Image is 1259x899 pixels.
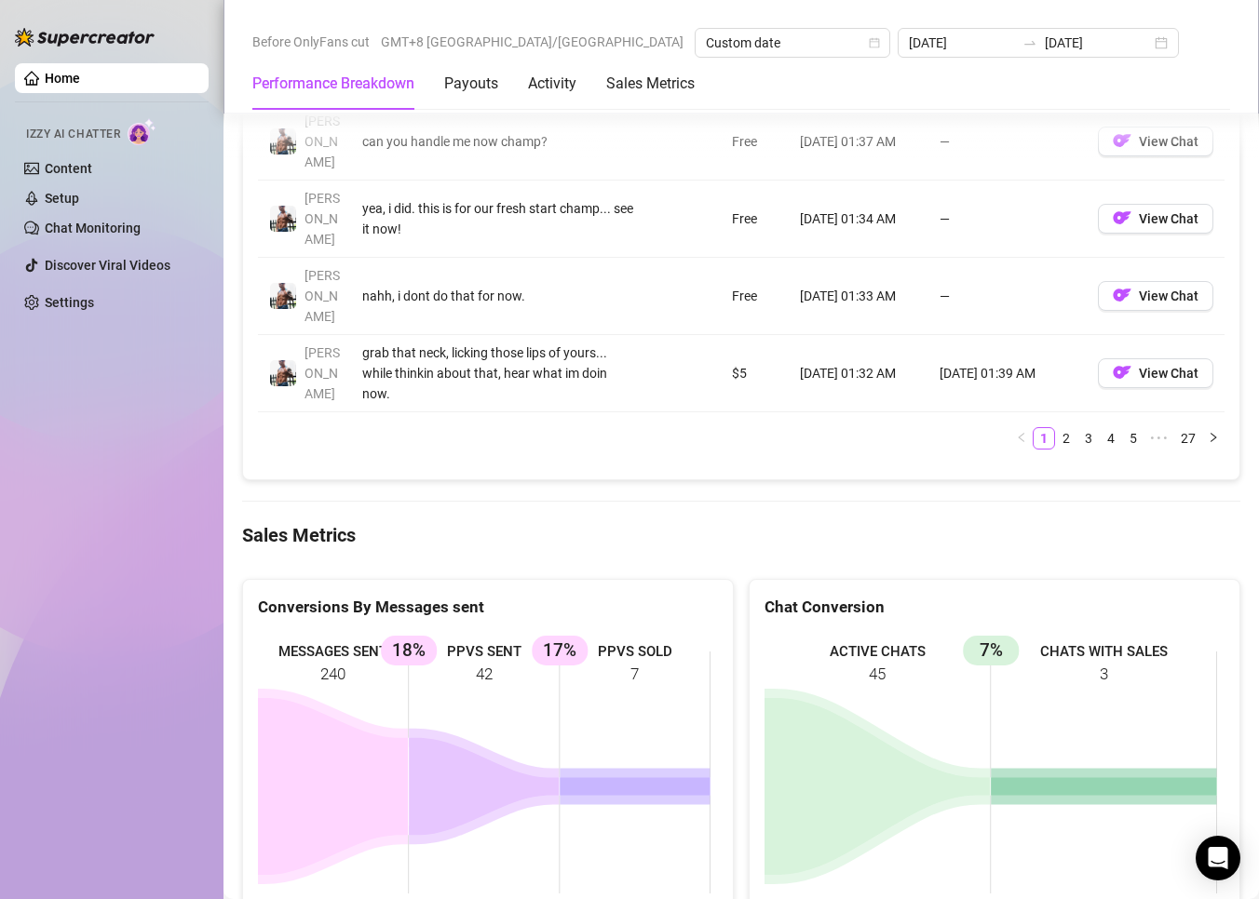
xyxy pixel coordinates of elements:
div: Open Intercom Messenger [1196,836,1240,880]
td: [DATE] 01:39 AM [928,335,1087,412]
div: Chat Conversion [765,595,1225,620]
a: OFView Chat [1098,292,1213,307]
button: OFView Chat [1098,127,1213,156]
span: left [1016,432,1027,443]
img: logo-BBDzfeDw.svg [15,28,155,47]
li: 1 [1033,427,1055,449]
img: OF [1113,363,1131,382]
span: [PERSON_NAME] [305,114,340,169]
button: OFView Chat [1098,204,1213,234]
span: to [1022,35,1037,50]
a: 4 [1101,428,1121,449]
div: yea, i did. this is for our fresh start champ... see it now! [362,198,635,239]
li: 5 [1122,427,1144,449]
img: OF [1113,131,1131,150]
div: can you handle me now champ? [362,131,635,152]
img: JUSTIN [270,283,296,309]
li: 27 [1174,427,1202,449]
td: — [928,103,1087,181]
div: nahh, i dont do that for now. [362,286,635,306]
li: Previous Page [1010,427,1033,449]
a: Home [45,71,80,86]
span: ••• [1144,427,1174,449]
span: View Chat [1139,211,1198,226]
a: 3 [1078,428,1099,449]
a: Discover Viral Videos [45,258,170,273]
span: Before OnlyFans cut [252,28,370,56]
a: Setup [45,191,79,206]
a: Chat Monitoring [45,221,141,235]
span: View Chat [1139,134,1198,149]
div: Activity [528,73,576,95]
img: AI Chatter [128,118,156,145]
td: Free [721,181,789,258]
a: Settings [45,295,94,310]
td: — [928,181,1087,258]
li: 4 [1100,427,1122,449]
span: calendar [869,37,880,48]
button: left [1010,427,1033,449]
button: OFView Chat [1098,358,1213,388]
a: Content [45,161,92,176]
span: swap-right [1022,35,1037,50]
div: Payouts [444,73,498,95]
img: OF [1113,208,1131,227]
a: 1 [1034,428,1054,449]
img: OF [1113,286,1131,304]
h4: Sales Metrics [242,522,1240,548]
a: OFView Chat [1098,138,1213,153]
span: [PERSON_NAME] [305,345,340,401]
td: — [928,258,1087,335]
div: Sales Metrics [606,73,695,95]
td: Free [721,103,789,181]
span: right [1208,432,1219,443]
span: [PERSON_NAME] [305,191,340,247]
img: JUSTIN [270,360,296,386]
a: OFView Chat [1098,215,1213,230]
span: [PERSON_NAME] [305,268,340,324]
div: Performance Breakdown [252,73,414,95]
span: Izzy AI Chatter [26,126,120,143]
li: 2 [1055,427,1077,449]
span: View Chat [1139,366,1198,381]
a: 2 [1056,428,1076,449]
td: [DATE] 01:34 AM [789,181,928,258]
td: [DATE] 01:37 AM [789,103,928,181]
a: 5 [1123,428,1144,449]
span: GMT+8 [GEOGRAPHIC_DATA]/[GEOGRAPHIC_DATA] [381,28,684,56]
img: JUSTIN [270,206,296,232]
td: [DATE] 01:33 AM [789,258,928,335]
td: Free [721,258,789,335]
button: right [1202,427,1225,449]
td: $5 [721,335,789,412]
td: [DATE] 01:32 AM [789,335,928,412]
li: Next Page [1202,427,1225,449]
span: View Chat [1139,288,1198,303]
a: 27 [1175,428,1201,449]
button: OFView Chat [1098,281,1213,311]
span: Custom date [706,29,879,57]
input: End date [1045,33,1151,53]
li: Next 5 Pages [1144,427,1174,449]
input: Start date [909,33,1015,53]
img: JUSTIN [270,128,296,154]
div: grab that neck, licking those lips of yours... while thinkin about that, hear what im doin now. [362,342,635,404]
li: 3 [1077,427,1100,449]
div: Conversions By Messages sent [258,595,718,620]
a: OFView Chat [1098,369,1213,384]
